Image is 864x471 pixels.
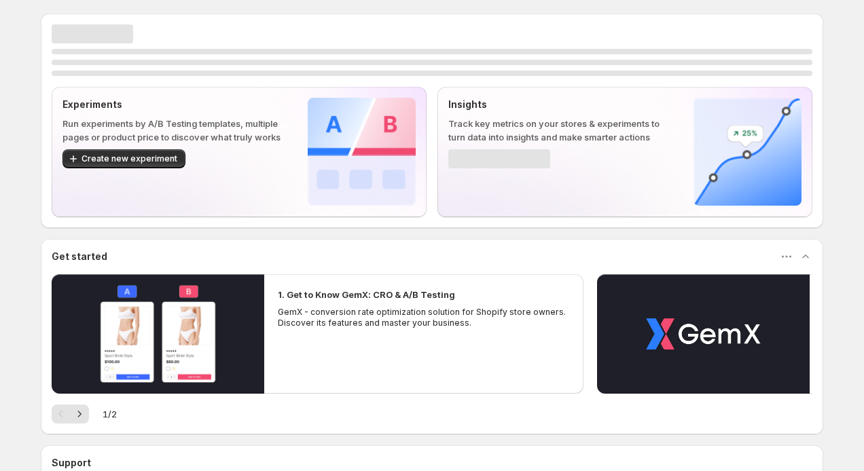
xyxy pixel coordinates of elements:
[70,404,89,423] button: Next
[52,404,89,423] nav: Pagination
[278,288,455,301] h2: 1. Get to Know GemX: CRO & A/B Testing
[62,117,286,144] p: Run experiments by A/B Testing templates, multiple pages or product price to discover what truly ...
[82,153,177,164] span: Create new experiment
[308,98,416,206] img: Experiments
[52,274,264,394] button: Play video
[52,250,107,263] h3: Get started
[597,274,810,394] button: Play video
[278,307,570,328] p: GemX - conversion rate optimization solution for Shopify store owners. Discover its features and ...
[103,407,117,421] span: 1 / 2
[62,149,185,168] button: Create new experiment
[694,98,802,206] img: Insights
[52,456,91,470] h3: Support
[448,117,672,144] p: Track key metrics on your stores & experiments to turn data into insights and make smarter actions
[448,98,672,111] p: Insights
[62,98,286,111] p: Experiments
